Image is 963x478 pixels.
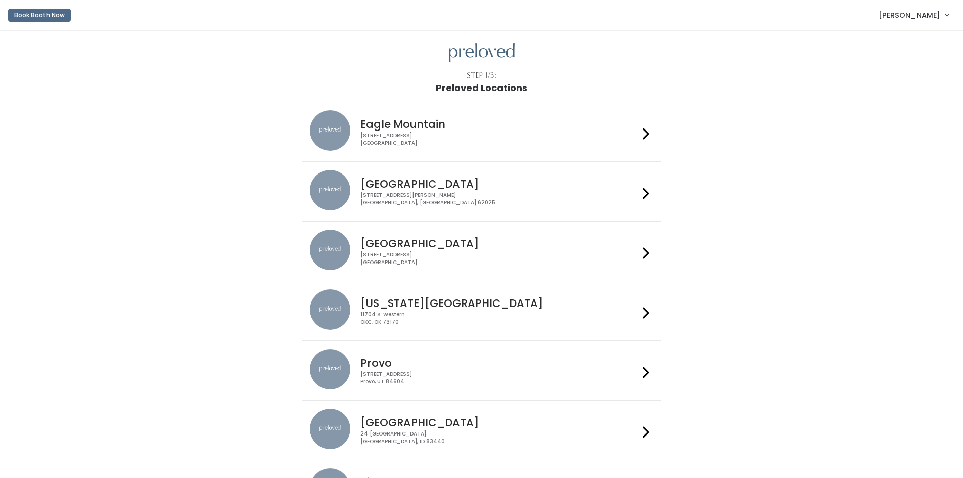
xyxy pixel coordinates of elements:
[310,110,350,151] img: preloved location
[360,132,638,147] div: [STREET_ADDRESS] [GEOGRAPHIC_DATA]
[360,371,638,385] div: [STREET_ADDRESS] Provo, UT 84604
[360,238,638,249] h4: [GEOGRAPHIC_DATA]
[449,43,515,63] img: preloved logo
[360,251,638,266] div: [STREET_ADDRESS] [GEOGRAPHIC_DATA]
[310,170,653,213] a: preloved location [GEOGRAPHIC_DATA] [STREET_ADDRESS][PERSON_NAME][GEOGRAPHIC_DATA], [GEOGRAPHIC_D...
[310,409,350,449] img: preloved location
[360,118,638,130] h4: Eagle Mountain
[310,349,350,389] img: preloved location
[8,9,71,22] button: Book Booth Now
[310,349,653,392] a: preloved location Provo [STREET_ADDRESS]Provo, UT 84604
[310,110,653,153] a: preloved location Eagle Mountain [STREET_ADDRESS][GEOGRAPHIC_DATA]
[360,357,638,369] h4: Provo
[310,289,350,330] img: preloved location
[310,230,653,273] a: preloved location [GEOGRAPHIC_DATA] [STREET_ADDRESS][GEOGRAPHIC_DATA]
[360,430,638,445] div: 24 [GEOGRAPHIC_DATA] [GEOGRAPHIC_DATA], ID 83440
[8,4,71,26] a: Book Booth Now
[360,417,638,428] h4: [GEOGRAPHIC_DATA]
[310,170,350,210] img: preloved location
[436,83,527,93] h1: Preloved Locations
[310,289,653,332] a: preloved location [US_STATE][GEOGRAPHIC_DATA] 11704 S. WesternOKC, OK 73170
[868,4,959,26] a: [PERSON_NAME]
[467,70,496,81] div: Step 1/3:
[360,192,638,206] div: [STREET_ADDRESS][PERSON_NAME] [GEOGRAPHIC_DATA], [GEOGRAPHIC_DATA] 62025
[360,311,638,326] div: 11704 S. Western OKC, OK 73170
[310,409,653,452] a: preloved location [GEOGRAPHIC_DATA] 24 [GEOGRAPHIC_DATA][GEOGRAPHIC_DATA], ID 83440
[360,297,638,309] h4: [US_STATE][GEOGRAPHIC_DATA]
[310,230,350,270] img: preloved location
[879,10,940,21] span: [PERSON_NAME]
[360,178,638,190] h4: [GEOGRAPHIC_DATA]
